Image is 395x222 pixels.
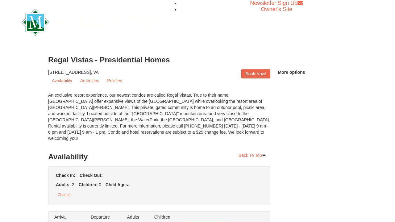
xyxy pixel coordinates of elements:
strong: Check Out: [80,173,103,178]
strong: Child Ages: [106,182,129,187]
button: Change [54,191,74,199]
span: 2 [72,182,74,187]
strong: Children: [79,182,98,187]
a: Book Now! [241,69,270,78]
span: More options [278,70,305,75]
strong: Adults: [56,182,71,187]
a: Availability [48,76,76,85]
label: Departure [91,214,123,220]
a: Amenities [77,76,103,85]
label: Adults [127,214,150,220]
h3: Regal Vistas - Presidential Homes [48,54,347,66]
a: Massanutten Resort [22,14,163,29]
strong: Check In: [56,173,75,178]
a: Back To Top [235,151,270,160]
label: Arrival [54,214,86,220]
span: 0 [99,182,101,187]
label: Children [154,214,177,220]
a: Policies [103,76,126,85]
div: An exclusive resort experience, our newest condos are called Regal Vistas. True to their name, [G... [48,92,270,148]
h3: Availability [48,151,270,163]
img: Massanutten Resort Logo [22,9,163,36]
a: Owner's Site [261,6,292,12]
